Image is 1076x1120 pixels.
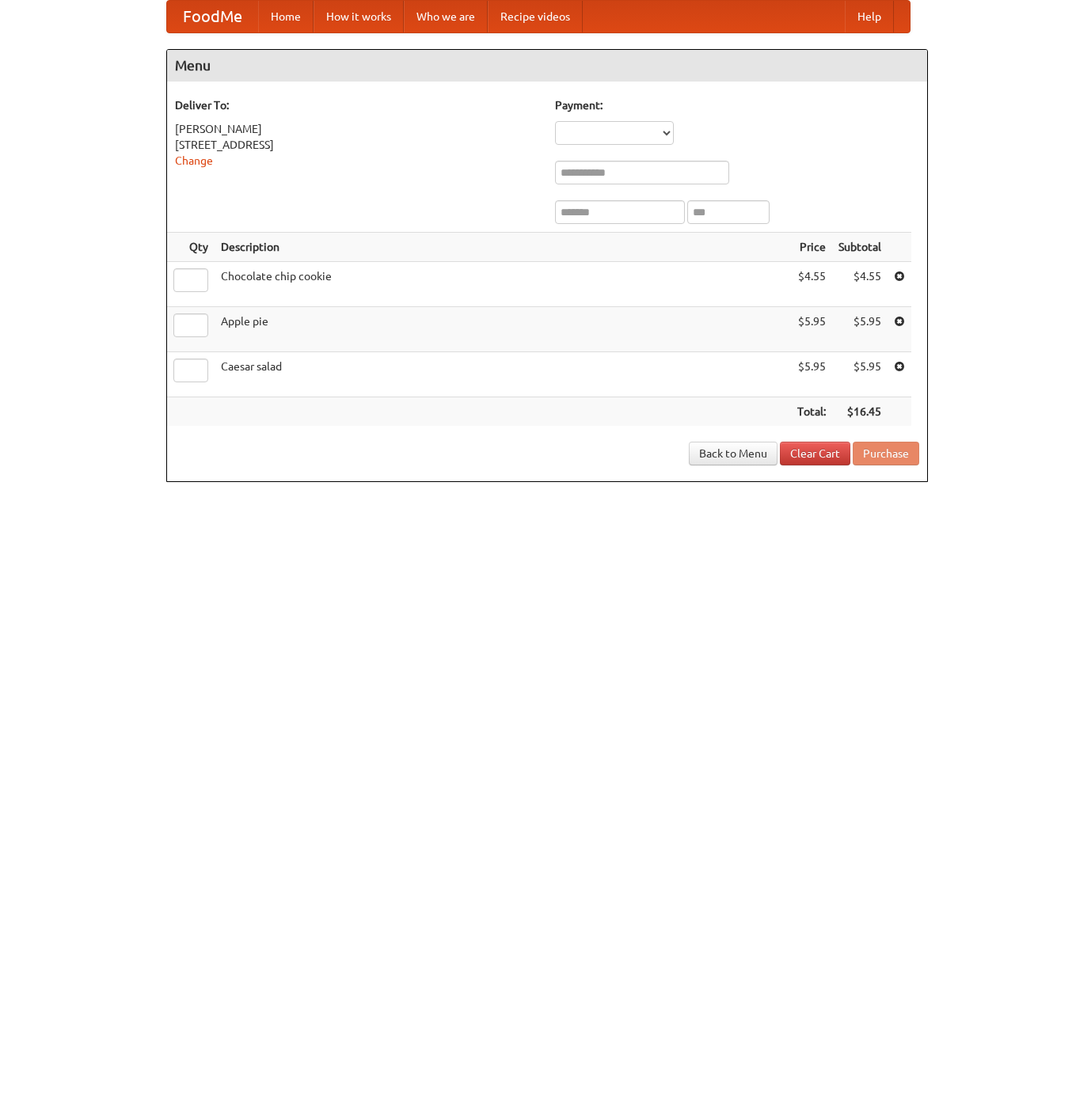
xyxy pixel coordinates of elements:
[832,233,888,262] th: Subtotal
[215,352,791,397] td: Caesar salad
[175,97,539,113] h5: Deliver To:
[791,307,832,352] td: $5.95
[175,137,539,153] div: [STREET_ADDRESS]
[215,262,791,307] td: Chocolate chip cookie
[853,442,919,465] button: Purchase
[780,442,850,465] a: Clear Cart
[555,97,919,113] h5: Payment:
[791,352,832,397] td: $5.95
[845,1,894,32] a: Help
[167,1,258,32] a: FoodMe
[175,121,539,137] div: [PERSON_NAME]
[167,233,215,262] th: Qty
[175,154,213,167] a: Change
[258,1,314,32] a: Home
[488,1,583,32] a: Recipe videos
[689,442,778,465] a: Back to Menu
[832,307,888,352] td: $5.95
[314,1,404,32] a: How it works
[832,397,888,427] th: $16.45
[215,307,791,352] td: Apple pie
[791,233,832,262] th: Price
[832,352,888,397] td: $5.95
[215,233,791,262] th: Description
[832,262,888,307] td: $4.55
[404,1,488,32] a: Who we are
[167,50,927,82] h4: Menu
[791,262,832,307] td: $4.55
[791,397,832,427] th: Total:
